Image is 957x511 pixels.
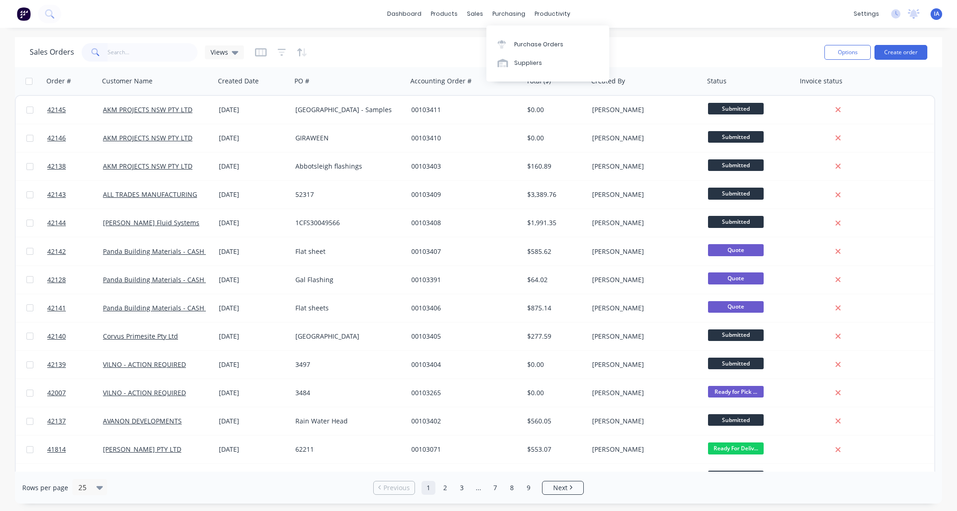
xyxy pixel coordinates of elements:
span: 41814 [47,445,66,454]
span: Submitted [708,471,764,482]
div: Suppliers [514,59,542,67]
div: purchasing [488,7,530,21]
span: 42146 [47,133,66,143]
a: ALL TRADES MANUFACTURING [103,190,197,199]
span: Submitted [708,188,764,199]
div: [PERSON_NAME] [592,247,695,256]
a: AVANON DEVELOPMENTS [103,416,182,425]
div: Accounting Order # [410,76,472,86]
div: [DATE] [219,275,288,284]
a: Suppliers [486,54,609,72]
div: $875.14 [527,303,582,313]
span: Submitted [708,216,764,227]
div: [DATE] [219,445,288,454]
a: 42136 [47,464,103,492]
span: IA [934,10,939,18]
div: [DATE] [219,218,288,227]
div: Order # [46,76,71,86]
span: Previous [383,483,410,492]
div: $160.89 [527,162,582,171]
a: 42007 [47,379,103,407]
a: [PERSON_NAME] PTY LTD [103,445,181,454]
div: [PERSON_NAME] [592,360,695,369]
button: Options [824,45,871,60]
div: $0.00 [527,388,582,397]
div: 00103403 [411,162,514,171]
div: products [426,7,462,21]
span: 42143 [47,190,66,199]
a: AKM PROJECTS NSW PTY LTD [103,105,192,114]
div: Customer Name [102,76,153,86]
a: 42140 [47,322,103,350]
span: 42144 [47,218,66,227]
div: Status [707,76,727,86]
div: 00103404 [411,360,514,369]
span: Ready for Pick ... [708,386,764,397]
div: [DATE] [219,247,288,256]
span: Submitted [708,131,764,143]
div: [PERSON_NAME] [592,105,695,114]
div: [PERSON_NAME] [592,218,695,227]
a: 42139 [47,351,103,379]
div: [DATE] [219,303,288,313]
button: Create order [874,45,927,60]
span: 42145 [47,105,66,114]
span: 42137 [47,416,66,426]
a: 42141 [47,294,103,322]
h1: Sales Orders [30,48,74,57]
div: 00103071 [411,445,514,454]
div: Flat sheet [295,247,398,256]
span: 42142 [47,247,66,256]
a: 42128 [47,266,103,294]
div: $3,389.76 [527,190,582,199]
ul: Pagination [370,481,587,495]
div: [DATE] [219,133,288,143]
div: 1CFS30049566 [295,218,398,227]
span: Quote [708,272,764,284]
span: Quote [708,301,764,313]
a: [PERSON_NAME] Fluid Systems [103,218,199,227]
div: [DATE] [219,332,288,341]
a: Page 8 [505,481,519,495]
div: [DATE] [219,162,288,171]
a: Panda Building Materials - CASH SALE [103,247,221,256]
span: 42007 [47,388,66,397]
div: $585.62 [527,247,582,256]
div: 00103409 [411,190,514,199]
div: [GEOGRAPHIC_DATA] - Samples [295,105,398,114]
div: $277.59 [527,332,582,341]
div: [DATE] [219,360,288,369]
span: Views [211,47,228,57]
div: [PERSON_NAME] [592,190,695,199]
div: productivity [530,7,575,21]
div: 00103410 [411,133,514,143]
a: Page 7 [488,481,502,495]
div: Gal Flashing [295,275,398,284]
div: 00103402 [411,416,514,426]
div: 3497 [295,360,398,369]
a: Previous page [374,483,415,492]
a: 42146 [47,124,103,152]
a: Page 9 [522,481,536,495]
div: [PERSON_NAME] [592,275,695,284]
a: Corvus Primesite Pty Ltd [103,332,178,341]
div: 62211 [295,445,398,454]
div: [PERSON_NAME] [592,162,695,171]
span: 42139 [47,360,66,369]
a: 42138 [47,152,103,180]
a: AKM PROJECTS NSW PTY LTD [103,133,192,142]
div: sales [462,7,488,21]
div: $0.00 [527,360,582,369]
a: dashboard [383,7,426,21]
a: 42137 [47,407,103,435]
div: [GEOGRAPHIC_DATA] [295,332,398,341]
div: [DATE] [219,388,288,397]
div: [PERSON_NAME] [592,445,695,454]
div: Purchase Orders [514,40,563,49]
div: 00103391 [411,275,514,284]
div: $560.05 [527,416,582,426]
div: $1,991.35 [527,218,582,227]
a: Page 2 [438,481,452,495]
a: VILNO - ACTION REQUIRED [103,360,186,369]
img: Factory [17,7,31,21]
